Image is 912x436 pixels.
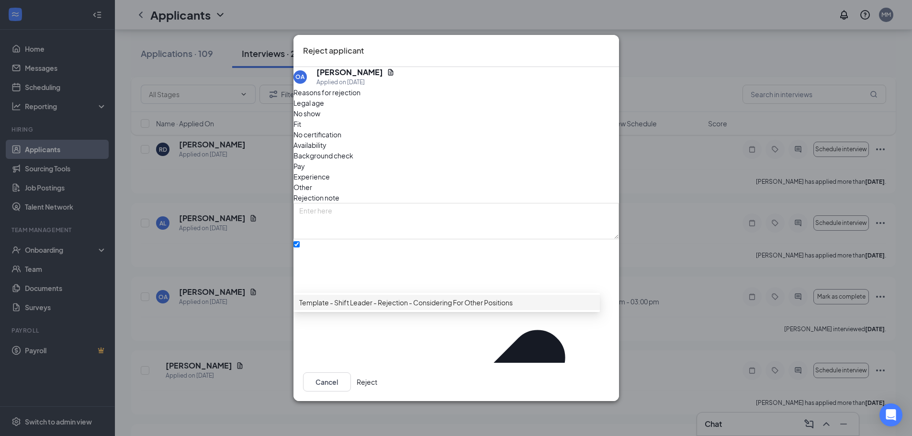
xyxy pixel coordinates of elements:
svg: Document [387,68,394,76]
h3: Reject applicant [303,45,364,57]
button: Cancel [303,372,351,391]
span: Rejection note [293,193,339,202]
div: OA [295,73,304,81]
span: Pay [293,161,305,171]
span: Fit [293,119,301,129]
span: Template - Shift Leader - Rejection - Considering For Other Positions [299,297,513,308]
span: Other [293,182,312,192]
span: Background check [293,150,353,161]
button: Reject [357,372,377,391]
span: Legal age [293,98,324,108]
span: Reasons for rejection [293,88,360,97]
span: No show [293,108,320,119]
h5: [PERSON_NAME] [316,67,383,78]
div: Open Intercom Messenger [879,403,902,426]
span: Availability [293,140,327,150]
span: No certification [293,129,341,140]
div: Applied on [DATE] [316,78,394,87]
span: Experience [293,171,330,182]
